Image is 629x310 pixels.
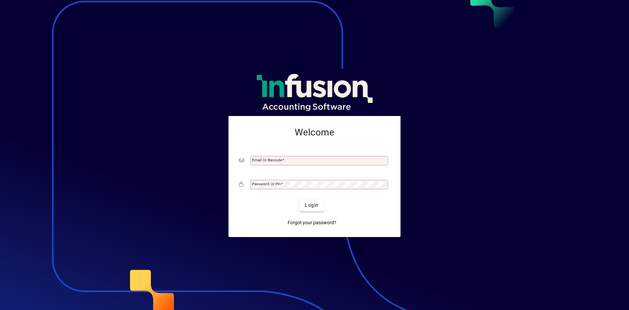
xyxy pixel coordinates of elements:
[288,219,336,226] span: Forgot your password?
[252,182,281,186] mat-label: Password or Pin
[239,127,390,138] h2: Welcome
[299,199,324,211] button: Login
[252,158,282,162] mat-label: Email or Barcode
[305,202,319,209] span: Login
[285,217,339,229] a: Forgot your password?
